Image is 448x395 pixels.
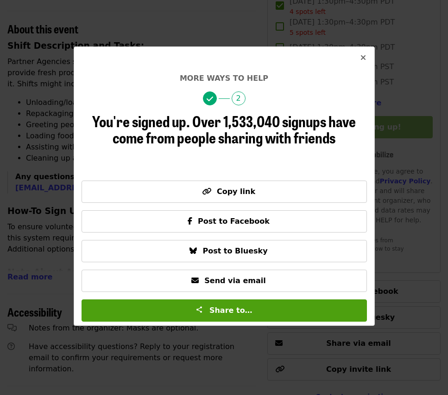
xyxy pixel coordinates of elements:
[188,217,192,226] i: facebook-f icon
[82,181,367,203] button: Copy link
[202,187,211,196] i: link icon
[217,187,255,196] span: Copy link
[360,53,366,62] i: times icon
[82,210,367,233] button: Post to Facebook
[207,95,213,104] i: check icon
[92,110,190,132] span: You're signed up.
[180,74,268,83] span: More ways to help
[113,110,356,148] span: Over 1,533,040 signups have come from people sharing with friends
[232,91,246,105] span: 2
[204,276,265,285] span: Send via email
[82,270,367,292] button: Send via email
[202,246,267,255] span: Post to Bluesky
[209,306,252,315] span: Share to…
[196,306,203,313] img: Share
[191,276,199,285] i: envelope icon
[198,217,270,226] span: Post to Facebook
[189,246,197,255] i: bluesky icon
[352,47,374,69] button: Close
[82,240,367,262] button: Post to Bluesky
[82,299,367,322] button: Share to…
